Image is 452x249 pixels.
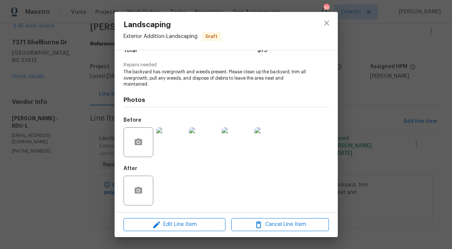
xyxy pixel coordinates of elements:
span: Exterior Addition - Landscaping [124,34,198,39]
h4: Photos [124,96,329,104]
span: Cancel Line Item [234,220,327,229]
span: Edit Line Item [126,220,223,229]
span: Landscaping [124,21,221,29]
h5: After [124,166,137,171]
span: Total [124,45,137,56]
button: close [318,14,336,32]
span: Draft [203,33,221,40]
span: $75 [257,45,267,56]
button: Edit Line Item [124,218,225,231]
h5: Before [124,118,141,123]
div: 30 [324,4,329,12]
button: Cancel Line Item [231,218,329,231]
span: The backyard has overgrowth and weeds present. Please clean up the backyard, trim all overgrowth,... [124,69,308,87]
span: Repairs needed [124,63,329,67]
